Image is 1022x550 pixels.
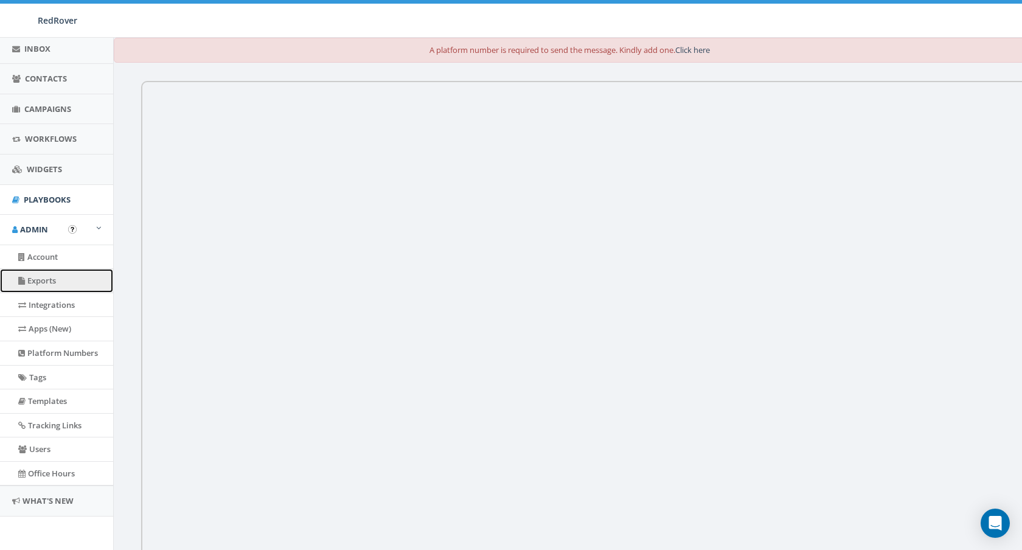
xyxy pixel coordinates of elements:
span: Admin [20,224,48,235]
span: Playbooks [24,194,71,205]
span: RedRover [38,15,77,26]
button: Open In-App Guide [68,225,77,234]
span: What's New [23,495,74,506]
span: Widgets [27,164,62,175]
span: Workflows [25,133,77,144]
span: Inbox [24,43,50,54]
div: Open Intercom Messenger [981,509,1010,538]
a: Click here [675,44,710,55]
span: Contacts [25,73,67,84]
span: Campaigns [24,103,71,114]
